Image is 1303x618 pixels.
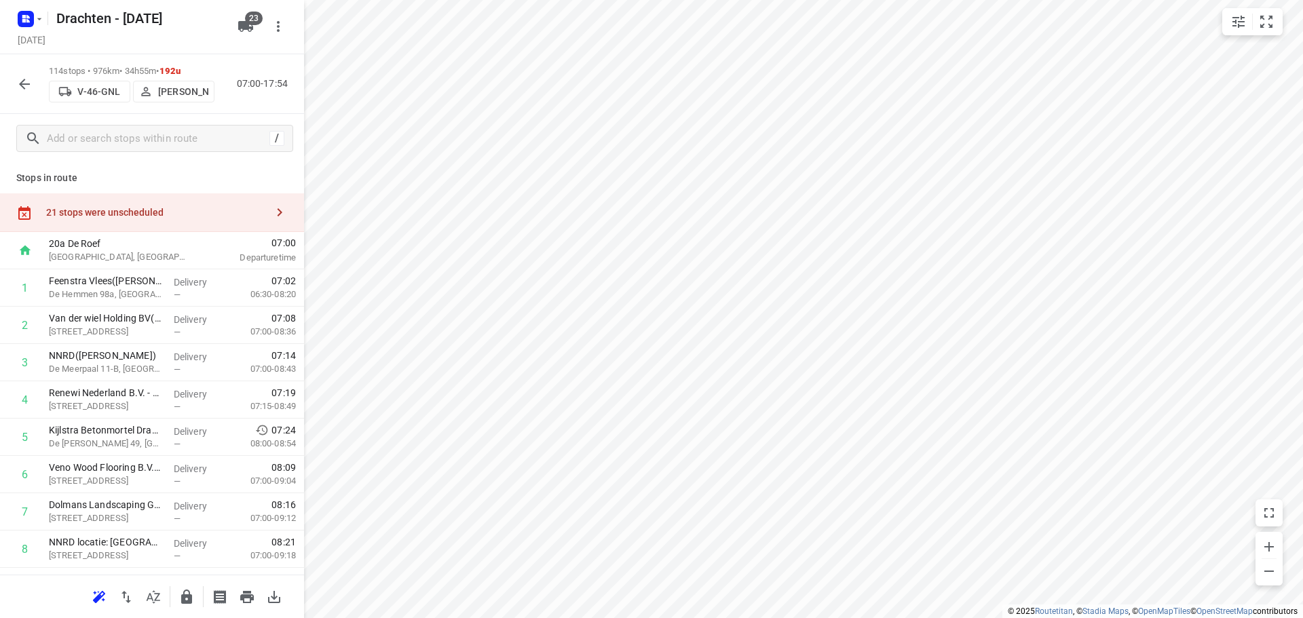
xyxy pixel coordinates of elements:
[174,313,224,326] p: Delivery
[47,128,269,149] input: Add or search stops within route
[133,81,214,102] button: [PERSON_NAME]
[49,237,190,250] p: 20a De Roef
[49,65,214,78] p: 114 stops • 976km • 34h55m
[206,251,296,265] p: Departure time
[271,498,296,511] span: 08:16
[174,425,224,438] p: Delivery
[229,325,296,339] p: 07:00-08:36
[158,86,208,97] p: [PERSON_NAME]
[174,364,181,374] span: —
[229,288,296,301] p: 06:30-08:20
[229,362,296,376] p: 07:00-08:43
[49,511,163,525] p: Het Gangboord 51, Drachten
[174,402,181,412] span: —
[229,511,296,525] p: 07:00-09:12
[49,400,163,413] p: [STREET_ADDRESS]
[174,462,224,476] p: Delivery
[1253,8,1280,35] button: Fit zoom
[22,393,28,406] div: 4
[49,250,190,264] p: [GEOGRAPHIC_DATA], [GEOGRAPHIC_DATA]
[140,590,167,602] span: Sort by time window
[49,311,163,325] p: Van der wiel Holding BV(Secretariaat)
[229,474,296,488] p: 07:00-09:04
[1035,606,1073,616] a: Routetitan
[86,590,113,602] span: Reoptimize route
[49,274,163,288] p: Feenstra Vlees(Dirk Jan Feenstra)
[174,551,181,561] span: —
[1008,606,1298,616] li: © 2025 , © , © © contributors
[51,7,227,29] h5: Drachten - [DATE]
[271,274,296,288] span: 07:02
[49,498,163,511] p: Dolmans Landscaping Group Drachten(Joyce Ham)
[271,311,296,325] span: 07:08
[255,423,269,437] svg: Early
[237,77,293,91] p: 07:00-17:54
[49,535,163,549] p: NNRD locatie: Het Helmhout(Agnes Doornbos)
[271,573,296,586] span: 08:28
[174,499,224,513] p: Delivery
[206,590,233,602] span: Print shipping labels
[174,439,181,449] span: —
[229,549,296,562] p: 07:00-09:18
[49,573,163,586] p: Mustad Netherlands - Drachten(Renettha Procee)
[174,537,224,550] p: Delivery
[206,236,296,250] span: 07:00
[49,474,163,488] p: [STREET_ADDRESS]
[22,356,28,369] div: 3
[174,327,181,337] span: —
[1196,606,1253,616] a: OpenStreetMap
[174,476,181,486] span: —
[46,207,266,218] div: 21 stops were unscheduled
[22,282,28,294] div: 1
[49,288,163,301] p: De Hemmen 98a, [GEOGRAPHIC_DATA]
[271,535,296,549] span: 08:21
[22,505,28,518] div: 7
[174,350,224,364] p: Delivery
[22,319,28,332] div: 2
[245,12,263,25] span: 23
[174,387,224,401] p: Delivery
[49,81,130,102] button: V-46-GNL
[229,400,296,413] p: 07:15-08:49
[49,549,163,562] p: Het Helmhout 11, Drachten
[232,13,259,40] button: 23
[233,590,261,602] span: Print route
[49,349,163,362] p: NNRD([PERSON_NAME])
[49,325,163,339] p: [STREET_ADDRESS]
[1138,606,1190,616] a: OpenMapTiles
[49,461,163,474] p: Veno Wood Flooring B.V.(Astrid Veenstra)
[16,171,288,185] p: Stops in route
[271,461,296,474] span: 08:09
[173,583,200,611] button: Lock route
[49,386,163,400] p: Renewi Nederland B.V. - Regio Noord Oost - Drachten - de Lier(Renze Kooistra)
[1082,606,1129,616] a: Stadia Maps
[265,13,292,40] button: More
[271,386,296,400] span: 07:19
[174,275,224,289] p: Delivery
[49,423,163,437] p: Kijlstra Betonmortel Drachten B.V.([PERSON_NAME])
[229,437,296,450] p: 08:00-08:54
[271,423,296,437] span: 07:24
[22,468,28,481] div: 6
[269,131,284,146] div: /
[261,590,288,602] span: Download route
[113,590,140,602] span: Reverse route
[174,514,181,524] span: —
[77,86,120,97] p: V-46-GNL
[12,32,51,47] h5: [DATE]
[271,349,296,362] span: 07:14
[156,66,159,76] span: •
[1225,8,1252,35] button: Map settings
[174,290,181,300] span: —
[49,362,163,376] p: De Meerpaal 11-B, Drachten
[174,574,224,587] p: Delivery
[22,543,28,556] div: 8
[22,431,28,444] div: 5
[1222,8,1283,35] div: small contained button group
[159,66,181,76] span: 192u
[49,437,163,450] p: De [PERSON_NAME] 49, [GEOGRAPHIC_DATA]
